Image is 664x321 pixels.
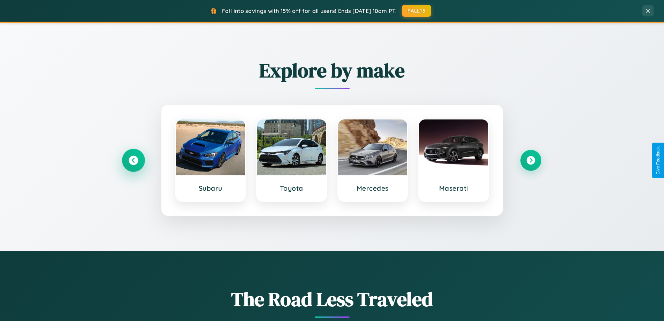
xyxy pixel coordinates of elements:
[345,184,400,192] h3: Mercedes
[656,146,661,175] div: Give Feedback
[426,184,481,192] h3: Maserati
[123,286,541,313] h1: The Road Less Traveled
[183,184,238,192] h3: Subaru
[222,7,397,14] span: Fall into savings with 15% off for all users! Ends [DATE] 10am PT.
[123,57,541,84] h2: Explore by make
[402,5,431,17] button: FALL15
[264,184,319,192] h3: Toyota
